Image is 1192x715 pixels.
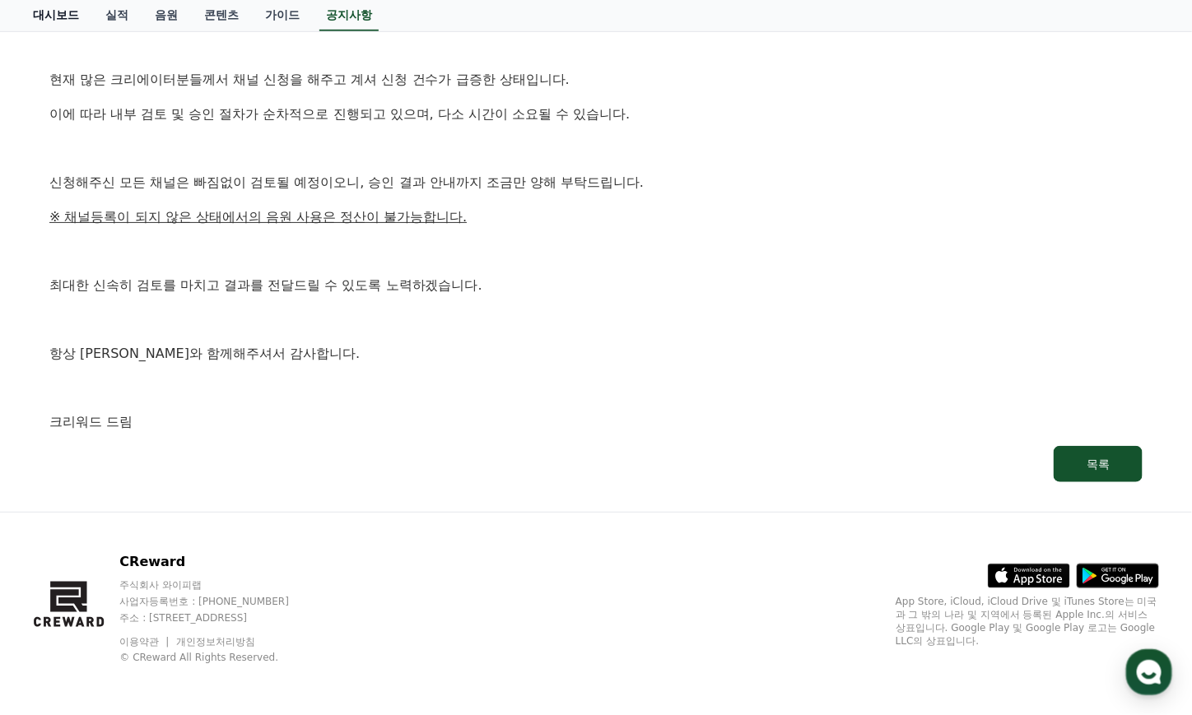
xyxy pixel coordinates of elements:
[119,651,320,664] p: © CReward All Rights Reserved.
[49,209,467,225] u: ※ 채널등록이 되지 않은 상태에서의 음원 사용은 정산이 불가능합니다.
[49,172,1143,193] p: 신청해주신 모든 채널은 빠짐없이 검토될 예정이오니, 승인 결과 안내까지 조금만 양해 부탁드립니다.
[49,343,1143,364] p: 항상 [PERSON_NAME]와 함께해주셔서 감사합니다.
[49,104,1143,125] p: 이에 따라 내부 검토 및 승인 절차가 순차적으로 진행되고 있으며, 다소 시간이 소요될 수 있습니다.
[49,411,1143,433] p: 크리워드 드림
[119,611,320,624] p: 주소 : [STREET_ADDRESS]
[176,636,255,648] a: 개인정보처리방침
[52,546,62,559] span: 홈
[151,547,170,560] span: 대화
[254,546,274,559] span: 설정
[1087,456,1110,472] div: 목록
[49,275,1143,296] p: 최대한 신속히 검토를 마치고 결과를 전달드릴 수 있도록 노력하겠습니다.
[896,595,1159,648] p: App Store, iCloud, iCloud Drive 및 iTunes Store는 미국과 그 밖의 나라 및 지역에서 등록된 Apple Inc.의 서비스 상표입니다. Goo...
[212,522,316,563] a: 설정
[49,69,1143,91] p: 현재 많은 크리에이터분들께서 채널 신청을 해주고 계셔 신청 건수가 급증한 상태입니다.
[1054,446,1143,482] button: 목록
[49,446,1143,482] a: 목록
[119,636,171,648] a: 이용약관
[119,595,320,608] p: 사업자등록번호 : [PHONE_NUMBER]
[5,522,109,563] a: 홈
[119,552,320,572] p: CReward
[109,522,212,563] a: 대화
[119,578,320,592] p: 주식회사 와이피랩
